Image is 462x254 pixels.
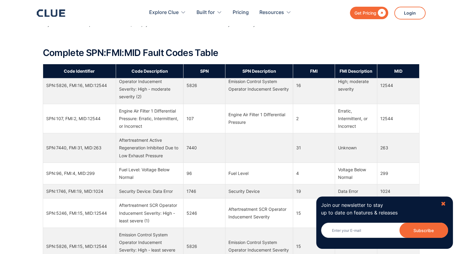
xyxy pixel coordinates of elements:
[116,64,183,78] th: Code Description
[43,64,116,78] th: Code Identifier
[293,104,335,133] td: 2
[197,3,222,22] div: Built for
[293,67,335,104] td: 16
[259,3,284,22] div: Resources
[293,198,335,228] td: 15
[197,3,215,22] div: Built for
[225,64,293,78] th: SPN Description
[183,162,225,184] td: 96
[119,136,180,159] div: Aftertreatment Active Regeneration Inhibited Due to Low Exhaust Pressure
[228,238,289,254] div: Emission Control System Operator Inducement Severity
[321,201,435,217] p: Join our newsletter to stay up to date on features & releases
[183,133,225,163] td: 7440
[119,70,180,101] div: Emission Control System Operator Inducement Severity: High - moderate severity (2)
[399,223,448,238] input: Subscribe
[119,107,180,130] div: Engine Air Filter 1 Differential Pressure: Erratic, Intermittent, or Incorrect
[183,184,225,198] td: 1746
[43,198,116,228] td: SPN:5246, FMI:15, MID:12544
[183,67,225,104] td: 5826
[377,104,419,133] td: 12544
[43,162,116,184] td: SPN:96, FMI:4, MID:299
[338,107,374,130] div: Erratic, Intermittent, or Incorrect
[149,3,186,22] div: Explore Clue
[377,162,419,184] td: 299
[321,223,448,238] input: Enter your E-mail
[377,64,419,78] th: MID
[119,187,180,195] div: Security Device: Data Error
[338,78,374,93] div: High; moderate severity
[43,34,419,42] p: ‍
[233,3,249,22] a: Pricing
[183,104,225,133] td: 107
[183,198,225,228] td: 5246
[183,64,225,78] th: SPN
[293,184,335,198] td: 19
[43,67,116,104] td: SPN:5826, FMI:16, MID:12544
[228,78,289,93] div: Emission Control System Operator Inducement Severity
[354,9,376,17] div: Get Pricing
[350,7,388,19] a: Get Pricing
[225,162,293,184] td: Fuel Level
[335,184,377,198] td: Data Error
[376,9,386,17] div: 
[43,48,419,58] h2: Complete SPN:FMI:MID Fault Codes Table
[228,111,289,126] div: Engine Air Filter 1 Differential Pressure
[335,64,377,78] th: FMI Description
[377,67,419,104] td: 12544
[377,133,419,163] td: 263
[377,184,419,198] td: 1024
[293,162,335,184] td: 4
[119,166,180,181] div: Fuel Level: Voltage Below Normal
[228,205,289,221] div: Aftertreatment SCR Operator Inducement Severity
[293,64,335,78] th: FMI
[335,133,377,163] td: Unknown
[43,133,116,163] td: SPN:7440, FMI:31, MID:263
[394,7,426,19] a: Login
[321,223,448,244] form: Newsletter
[259,3,291,22] div: Resources
[119,201,180,224] div: Aftertreatment SCR Operator Inducement Severity: High - least severe (1)
[225,184,293,198] td: Security Device
[43,184,116,198] td: SPN:1746, FMI:19, MID:1024
[293,133,335,163] td: 31
[338,166,374,181] div: Voltage Below Normal
[441,200,446,208] div: ✖
[149,3,179,22] div: Explore Clue
[43,104,116,133] td: SPN:107, FMI:2, MID:12544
